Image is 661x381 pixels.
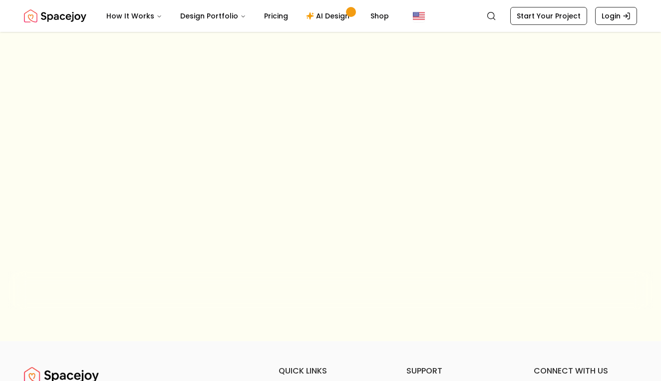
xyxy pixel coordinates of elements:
button: How It Works [98,6,170,26]
a: Shop [362,6,397,26]
a: Spacejoy [24,6,86,26]
img: United States [413,10,425,22]
button: Design Portfolio [172,6,254,26]
h6: connect with us [534,365,637,377]
a: Pricing [256,6,296,26]
a: AI Design [298,6,360,26]
nav: Main [98,6,397,26]
a: Login [595,7,637,25]
h6: quick links [279,365,382,377]
img: Spacejoy Logo [24,6,86,26]
h6: support [406,365,510,377]
a: Start Your Project [510,7,587,25]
